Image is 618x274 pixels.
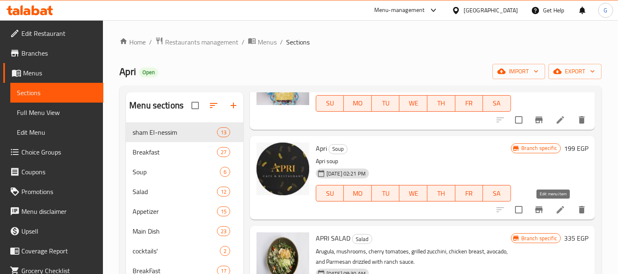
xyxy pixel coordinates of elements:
a: Home [119,37,146,47]
span: Menus [23,68,97,78]
nav: breadcrumb [119,37,602,47]
button: SU [316,185,344,201]
p: Apri soup [316,156,511,166]
li: / [149,37,152,47]
a: Menu disclaimer [3,201,103,221]
span: export [555,66,595,77]
div: items [217,187,230,197]
span: sham El-nessim [133,127,217,137]
span: TH [431,187,452,199]
button: TH [427,185,455,201]
button: import [492,64,545,79]
span: 27 [217,148,230,156]
span: TU [375,187,396,199]
a: Full Menu View [10,103,103,122]
span: Main Dish [133,226,217,236]
button: FR [455,185,483,201]
div: [GEOGRAPHIC_DATA] [464,6,518,15]
span: Appetizer [133,206,217,216]
span: Branch specific [518,144,560,152]
span: [DATE] 02:21 PM [323,170,369,178]
a: Edit menu item [555,115,565,125]
span: SU [319,97,340,109]
span: SU [319,187,340,199]
p: Arugula, mushrooms, cherry tomatoes, grilled zucchini, chicken breast, avocado, and Parmesan driz... [316,246,511,267]
span: Soup [133,167,220,177]
button: WE [399,95,427,112]
a: Menus [3,63,103,83]
span: MO [347,187,368,199]
a: Branches [3,43,103,63]
h6: 199 EGP [564,143,588,154]
span: Open [139,69,158,76]
span: Upsell [21,226,97,236]
span: Soup [329,144,347,154]
span: cocktails' [133,246,220,256]
span: Edit Menu [17,127,97,137]
div: sham El-nessim13 [126,122,243,142]
button: delete [572,110,592,130]
div: items [217,147,230,157]
div: Menu-management [374,5,425,15]
a: Sections [10,83,103,103]
button: delete [572,200,592,220]
div: items [217,226,230,236]
span: Sections [286,37,310,47]
a: Promotions [3,182,103,201]
a: Upsell [3,221,103,241]
li: / [242,37,245,47]
span: G [604,6,607,15]
button: TU [372,95,400,112]
div: Breakfast27 [126,142,243,162]
span: WE [403,97,424,109]
a: Restaurants management [155,37,238,47]
h2: Menu sections [129,99,184,112]
img: Apri [257,143,309,195]
span: Choice Groups [21,147,97,157]
a: Choice Groups [3,142,103,162]
button: SU [316,95,344,112]
span: TH [431,97,452,109]
span: Breakfast [133,147,217,157]
button: FR [455,95,483,112]
span: FR [459,187,480,199]
button: Branch-specific-item [529,110,549,130]
div: Appetizer15 [126,201,243,221]
span: Select to update [510,201,527,218]
span: FR [459,97,480,109]
button: MO [344,185,372,201]
h6: 335 EGP [564,232,588,244]
span: Apri [316,142,327,155]
span: 23 [217,227,230,235]
span: TU [375,97,396,109]
span: Coverage Report [21,246,97,256]
li: / [280,37,283,47]
a: Coverage Report [3,241,103,261]
button: TH [427,95,455,112]
span: Coupons [21,167,97,177]
button: MO [344,95,372,112]
span: Salad [133,187,217,197]
a: Coupons [3,162,103,182]
a: Edit Menu [10,122,103,142]
div: items [220,246,230,256]
span: Menu disclaimer [21,206,97,216]
div: Soup [329,144,347,154]
span: Branches [21,48,97,58]
span: Apri [119,62,136,81]
span: Branch specific [518,234,560,242]
div: items [217,206,230,216]
span: 6 [220,168,230,176]
span: MO [347,97,368,109]
span: Restaurants management [165,37,238,47]
div: Salad [352,234,372,244]
span: Promotions [21,187,97,197]
button: SA [483,95,511,112]
div: cocktails'2 [126,241,243,261]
